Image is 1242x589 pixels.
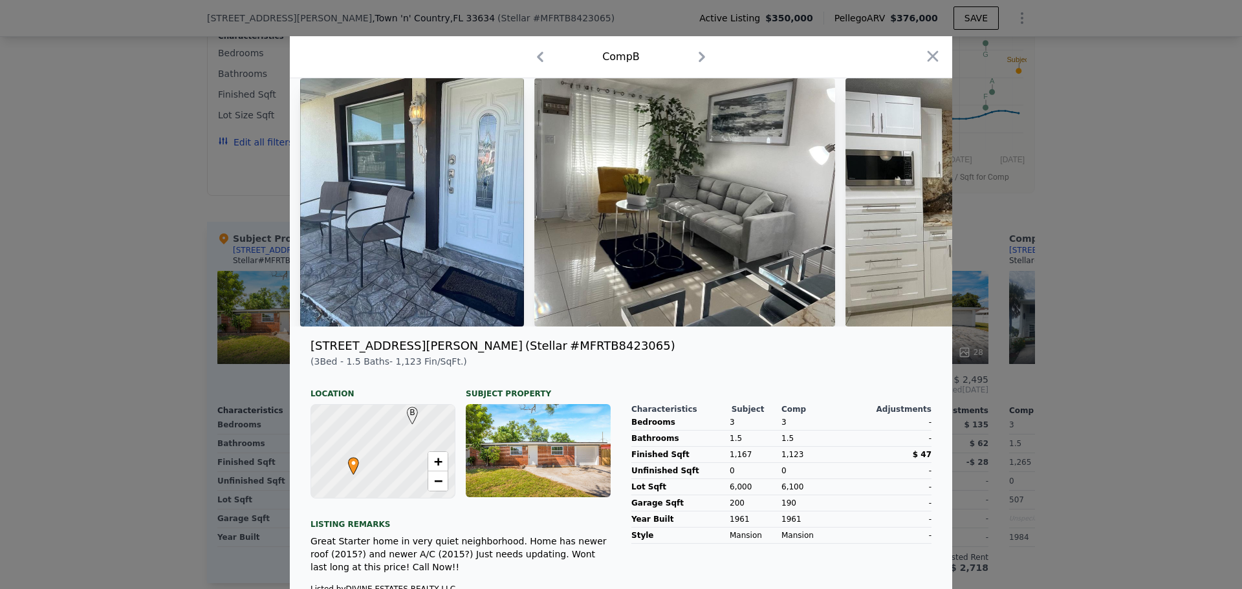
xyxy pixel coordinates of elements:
[310,535,611,573] div: Great Starter home in very quiet neighborhood. Home has newer roof (2015?) and newer A/C (2015?) ...
[434,453,442,469] span: +
[732,404,781,414] div: Subject
[530,337,567,355] span: Stellar
[845,78,1102,327] img: Property Img
[631,479,724,495] div: Lot Sqft
[859,528,931,543] div: -
[404,407,421,418] span: B
[310,356,467,367] span: ( 3 Bed - 1.5 Baths - Fin/SqFt.)
[345,457,353,465] div: •
[631,495,724,511] div: Garage Sqft
[434,473,442,489] span: −
[300,78,524,327] img: Property Img
[781,466,787,475] span: 0
[345,453,362,473] span: •
[730,511,776,527] div: 1961
[730,463,776,478] div: 0
[631,511,724,527] div: Year Built
[570,337,671,355] span: # MFRTB8423065
[428,471,448,491] a: Zoom out
[859,431,931,446] div: -
[396,356,422,367] span: 1,123
[856,404,931,414] div: Adjustments
[466,378,611,399] div: Subject Property
[310,378,455,399] div: Location
[730,431,776,446] div: 1.5
[730,414,776,430] div: 3
[631,447,724,462] div: Finished Sqft
[534,78,836,327] img: Property Img
[913,450,931,459] span: $ 47
[310,337,523,355] div: [STREET_ADDRESS][PERSON_NAME]
[310,509,611,530] div: Listing remarks
[404,407,411,414] div: B
[781,450,803,459] span: 1,123
[781,528,854,543] div: Mansion
[730,528,776,543] div: Mansion
[730,495,776,511] div: 200
[859,479,931,495] div: -
[781,431,854,446] div: 1.5
[781,511,854,527] div: 1961
[631,431,724,446] div: Bathrooms
[631,404,732,414] div: Characteristics
[859,463,931,478] div: -
[859,495,931,511] div: -
[781,482,803,491] span: 6,100
[730,479,776,495] div: 6,000
[781,418,787,427] span: 3
[428,452,448,471] a: Zoom in
[631,528,724,543] div: Style
[525,337,931,355] div: ( )
[781,404,856,414] div: Comp
[631,463,724,478] div: Unfinished Sqft
[730,447,776,462] div: 1,167
[602,49,640,65] div: Comp B
[781,498,796,508] span: 190
[631,414,724,430] div: Bedrooms
[859,414,931,430] div: -
[859,511,931,527] div: -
